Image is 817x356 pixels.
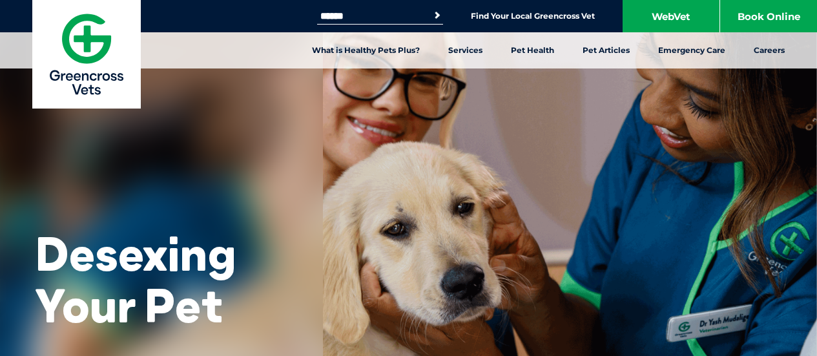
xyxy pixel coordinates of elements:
[568,32,644,68] a: Pet Articles
[497,32,568,68] a: Pet Health
[644,32,739,68] a: Emergency Care
[431,9,444,22] button: Search
[434,32,497,68] a: Services
[471,11,595,21] a: Find Your Local Greencross Vet
[36,228,287,330] h1: Desexing Your Pet
[739,32,799,68] a: Careers
[298,32,434,68] a: What is Healthy Pets Plus?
